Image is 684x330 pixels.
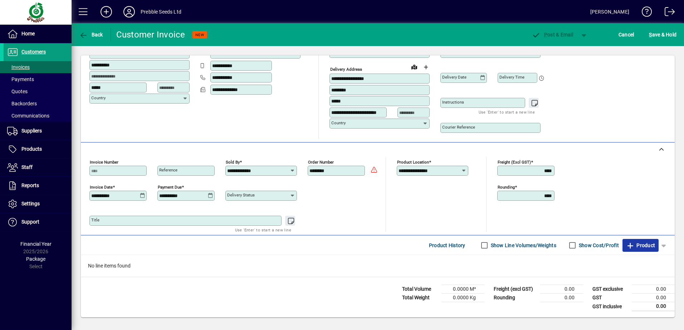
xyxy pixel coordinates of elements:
a: Invoices [4,61,72,73]
mat-hint: Use 'Enter' to start a new line [479,108,535,116]
button: Product History [426,239,468,252]
mat-label: Product location [397,160,429,165]
div: Customer Invoice [116,29,185,40]
span: ost & Email [532,32,573,37]
mat-label: Delivery time [499,75,524,80]
a: Support [4,213,72,231]
span: NEW [195,32,204,37]
span: Product History [429,240,465,251]
span: Back [79,32,103,37]
mat-hint: Use 'Enter' to start a new line [235,226,291,234]
mat-label: Freight (excl GST) [498,160,531,165]
mat-label: Sold by [226,160,240,165]
span: Payments [7,76,34,82]
td: 0.0000 Kg [441,294,484,302]
span: Communications [7,113,49,119]
span: Suppliers [21,128,42,134]
mat-label: Title [91,217,99,222]
a: Quotes [4,85,72,97]
span: Product [626,240,655,251]
span: Home [21,31,35,36]
a: Home [4,25,72,43]
td: GST inclusive [589,302,632,311]
span: Support [21,219,39,225]
a: Logout [659,1,675,25]
button: Choose address [420,61,431,73]
mat-label: Invoice number [90,160,118,165]
div: Prebble Seeds Ltd [141,6,181,17]
td: GST exclusive [589,285,632,294]
td: GST [589,294,632,302]
a: Suppliers [4,122,72,140]
mat-label: Reference [159,167,177,172]
button: Profile [118,5,141,18]
a: Products [4,140,72,158]
span: Settings [21,201,40,206]
a: Settings [4,195,72,213]
button: Back [77,28,105,41]
td: 0.00 [540,294,583,302]
app-page-header-button: Back [72,28,111,41]
mat-label: Country [91,95,106,100]
td: 0.0000 M³ [441,285,484,294]
span: Backorders [7,101,37,106]
span: Staff [21,164,33,170]
span: Financial Year [20,241,52,247]
mat-label: Payment due [158,185,182,190]
mat-label: Delivery status [227,192,255,197]
span: Package [26,256,45,262]
a: View on map [409,61,420,72]
mat-label: Delivery date [442,75,466,80]
td: 0.00 [632,302,675,311]
span: P [544,32,547,37]
label: Show Line Volumes/Weights [489,242,556,249]
button: Save & Hold [647,28,678,41]
button: Post & Email [528,28,577,41]
td: 0.00 [632,294,675,302]
span: ave & Hold [649,29,676,40]
span: Customers [21,49,46,55]
mat-label: Order number [308,160,334,165]
span: Products [21,146,42,152]
span: Reports [21,182,39,188]
mat-label: Rounding [498,185,515,190]
td: Rounding [490,294,540,302]
a: Reports [4,177,72,195]
div: No line items found [81,255,675,277]
button: Add [95,5,118,18]
mat-label: Invoice date [90,185,113,190]
td: Freight (excl GST) [490,285,540,294]
mat-label: Instructions [442,100,464,105]
label: Show Cost/Profit [577,242,619,249]
div: [PERSON_NAME] [590,6,629,17]
mat-label: Courier Reference [442,125,475,130]
a: Staff [4,159,72,176]
td: 0.00 [540,285,583,294]
span: Quotes [7,89,28,94]
span: Cancel [619,29,634,40]
td: Total Weight [399,294,441,302]
a: Knowledge Base [636,1,652,25]
span: S [649,32,652,37]
a: Payments [4,73,72,85]
a: Communications [4,110,72,122]
button: Cancel [617,28,636,41]
button: Product [622,239,659,252]
td: 0.00 [632,285,675,294]
span: Invoices [7,64,30,70]
td: Total Volume [399,285,441,294]
mat-label: Country [331,120,346,125]
a: Backorders [4,97,72,110]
